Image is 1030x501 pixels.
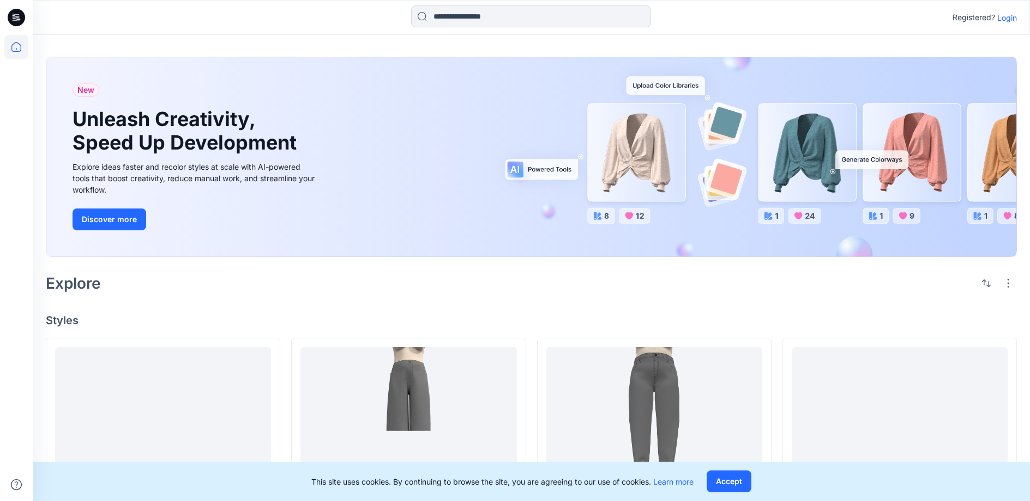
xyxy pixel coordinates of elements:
[953,11,995,24] p: Registered?
[46,275,101,292] h2: Explore
[46,314,1017,327] h4: Styles
[997,12,1017,23] p: Login
[73,108,302,154] h1: Unleash Creativity, Speed Up Development
[77,83,94,97] span: New
[73,208,146,230] button: Discover more
[546,347,762,480] a: TS3636009984-TS HR BARREL JEAN 3.14.25
[707,470,751,492] button: Accept
[792,347,1008,480] a: TS3636009994_TTS PULL ON WIDE LEG 1.24.25
[73,208,318,230] a: Discover more
[55,347,271,480] a: TT4636013016-TT EMBELLISHED JEAN 5.22.25
[311,476,694,487] p: This site uses cookies. By continuing to browse the site, you are agreeing to our use of cookies.
[73,161,318,195] div: Explore ideas faster and recolor styles at scale with AI-powered tools that boost creativity, red...
[653,477,694,486] a: Learn more
[300,347,516,480] a: TT4636013834-TT_WIDE LEG JEAN 5.7.25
